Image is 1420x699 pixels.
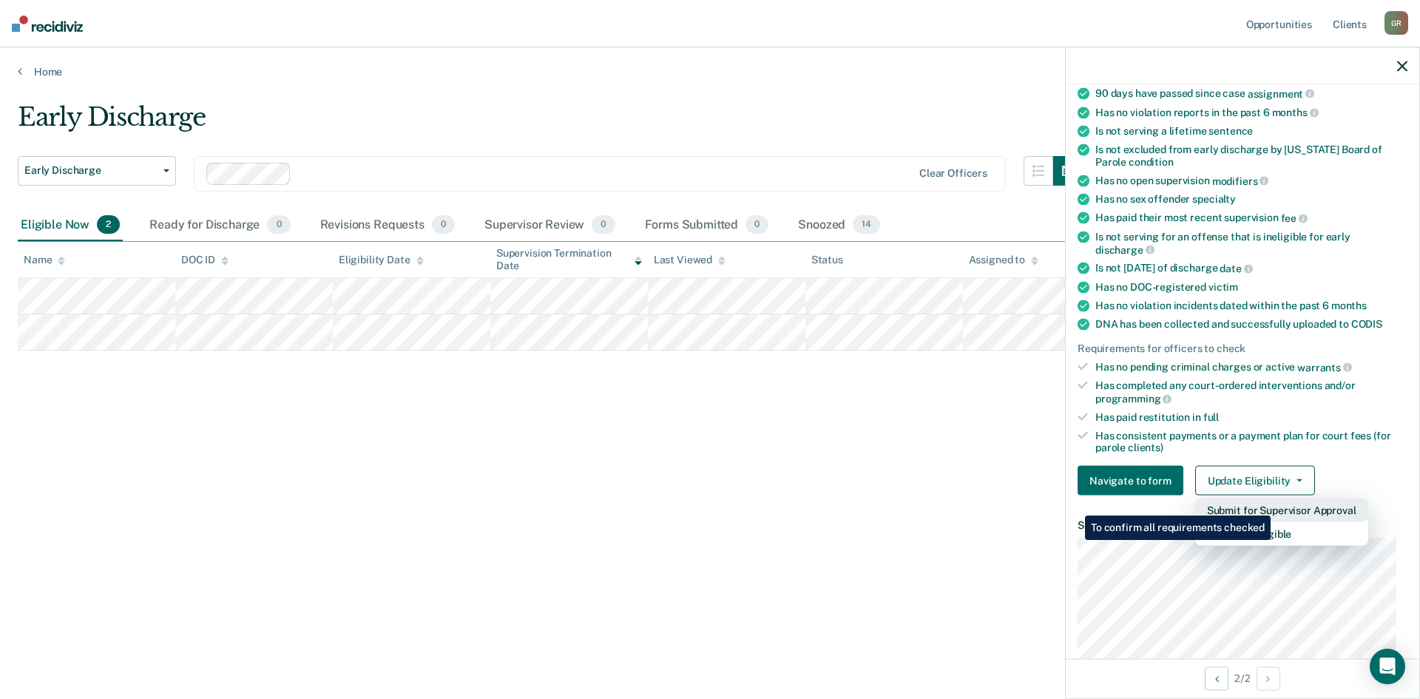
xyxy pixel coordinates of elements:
div: Has no pending criminal charges or active [1095,360,1407,374]
span: months [1272,107,1319,118]
div: 2 / 2 [1066,658,1419,698]
span: 14 [853,215,880,234]
span: condition [1129,156,1174,168]
div: Supervisor Review [481,209,618,242]
span: modifiers [1212,175,1269,186]
span: fee [1281,212,1308,224]
dt: Supervision [1078,519,1407,532]
span: 2 [97,215,120,234]
div: 90 days have passed since case [1095,87,1407,101]
div: Eligible Now [18,209,123,242]
div: Has paid their most recent supervision [1095,212,1407,225]
div: Has consistent payments or a payment plan for court fees (for parole [1095,429,1407,454]
button: Update Eligibility [1195,466,1315,496]
button: Mark as Ineligible [1195,522,1368,546]
span: clients) [1128,442,1163,453]
div: Last Viewed [654,254,726,266]
button: Submit for Supervisor Approval [1195,499,1368,522]
div: Has paid restitution in [1095,411,1407,423]
div: Is not serving for an offense that is ineligible for early [1095,231,1407,256]
div: Is not excluded from early discharge by [US_STATE] Board of Parole [1095,143,1407,169]
div: Has no open supervision [1095,174,1407,187]
span: assignment [1248,87,1314,99]
span: discharge [1095,243,1154,255]
span: 0 [745,215,768,234]
div: Has no violation incidents dated within the past 6 [1095,300,1407,312]
div: Revisions Requests [317,209,458,242]
span: 0 [432,215,455,234]
div: Supervision Termination Date [496,247,642,272]
div: Has no DOC-registered [1095,281,1407,294]
div: DNA has been collected and successfully uploaded to [1095,318,1407,331]
div: DOC ID [181,254,229,266]
button: Next Opportunity [1257,666,1280,690]
div: Snoozed [795,209,883,242]
span: 0 [592,215,615,234]
span: date [1220,263,1252,274]
img: Recidiviz [12,16,83,32]
button: Previous Opportunity [1205,666,1228,690]
span: programming [1095,393,1171,405]
div: G R [1384,11,1408,35]
div: Name [24,254,65,266]
div: Open Intercom Messenger [1370,649,1405,684]
div: Assigned to [969,254,1038,266]
div: Has completed any court-ordered interventions and/or [1095,379,1407,405]
div: Ready for Discharge [146,209,293,242]
span: specialty [1192,193,1236,205]
span: warrants [1297,361,1352,373]
div: Requirements for officers to check [1078,342,1407,355]
div: Status [811,254,843,266]
span: Early Discharge [24,164,158,177]
div: Has no violation reports in the past 6 [1095,106,1407,119]
button: Navigate to form [1078,466,1183,496]
span: full [1203,411,1219,422]
div: Clear officers [919,167,987,180]
div: Eligibility Date [339,254,424,266]
span: victim [1208,281,1238,293]
div: Forms Submitted [642,209,772,242]
a: Navigate to form link [1078,466,1189,496]
div: Is not [DATE] of discharge [1095,262,1407,275]
span: sentence [1208,125,1253,137]
div: Is not serving a lifetime [1095,125,1407,138]
div: Has no sex offender [1095,193,1407,206]
span: CODIS [1351,318,1382,330]
div: Early Discharge [18,102,1083,144]
span: months [1331,300,1367,311]
a: Home [18,65,1402,78]
span: 0 [267,215,290,234]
